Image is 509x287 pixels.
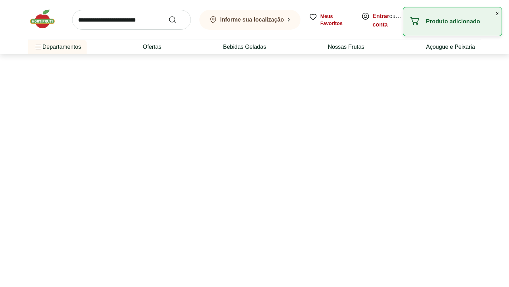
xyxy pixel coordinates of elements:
img: Hortifruti [28,8,64,30]
button: Informe sua localização [199,10,300,30]
p: Produto adicionado [426,18,496,25]
span: Departamentos [34,39,81,55]
span: ou [373,12,404,29]
button: Menu [34,39,42,55]
a: Meus Favoritos [309,13,353,27]
a: Nossas Frutas [328,43,364,51]
a: Ofertas [143,43,161,51]
input: search [72,10,191,30]
span: Meus Favoritos [320,13,353,27]
a: Açougue e Peixaria [426,43,475,51]
a: Bebidas Geladas [223,43,266,51]
button: Submit Search [168,16,185,24]
button: Fechar notificação [493,7,502,19]
b: Informe sua localização [220,17,284,23]
a: Entrar [373,13,389,19]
